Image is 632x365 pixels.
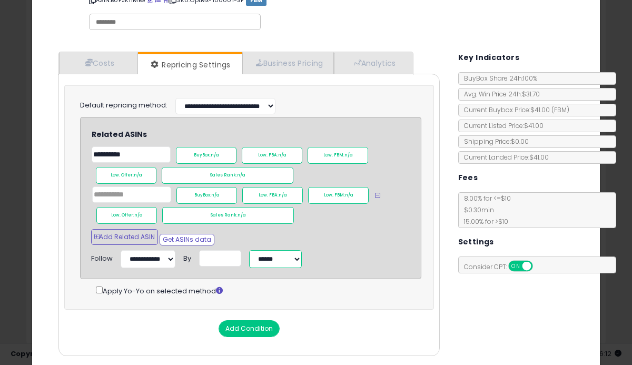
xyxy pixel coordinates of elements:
div: BuyBox: [176,187,237,204]
span: n/a [237,172,245,178]
span: n/a [211,152,219,158]
div: Sales Rank: [162,167,293,184]
span: BuyBox Share 24h: 100% [459,74,537,83]
a: Analytics [334,52,412,74]
div: Sales Rank: [162,207,294,224]
button: Add Condition [219,320,280,337]
h5: Key Indicators [458,51,520,64]
img: Profile image for Support [30,6,47,23]
span: Avg. Win Price 24h: $31.70 [459,90,540,98]
div: Rate your conversation [19,343,145,356]
span: OFF [531,262,547,271]
div: We have a feature called ' ' where you can tell us similar ASINs to yours and then out of those 5... [17,103,164,165]
a: this meeting link [98,308,160,317]
div: Low. Offer: [96,167,156,184]
label: Default repricing method: [80,101,167,111]
h4: Related ASINs [92,131,429,139]
div: If you want to jump on a call this week to go through the platform and repricing strategies toget... [17,277,164,318]
h5: Fees [458,171,478,184]
span: n/a [211,192,220,198]
span: Shipping Price: $0.00 [459,137,529,146]
button: go back [7,4,27,24]
div: We won't start your trial clock until everything is set up and you enable repricing, so take your... [17,230,164,271]
span: 15.00 % for > $10 [459,217,508,226]
span: $0.30 min [459,205,494,214]
button: Add Related ASIN [91,229,158,245]
span: n/a [345,192,353,198]
span: n/a [279,192,287,198]
div: Apply Yo-Yo on selected method [96,284,421,297]
button: Get ASINs data [160,234,214,245]
div: We won't start your trial clock until everything is set up and you enable repricing, so take your... [8,223,173,324]
span: Current Buybox Price: [459,105,569,114]
span: Current Listed Price: $41.00 [459,121,544,130]
div: By [183,250,191,264]
h1: Support [51,5,84,13]
div: Britney says… [8,96,202,224]
button: Home [165,4,185,24]
span: $41.00 [530,105,569,114]
div: BuyBox: [176,147,236,164]
span: n/a [278,152,287,158]
div: Britney says… [8,223,202,332]
div: We can follow along with the highest buy box or take the average of the highest and lowest buy bo... [17,164,164,216]
div: Low. FBA: [242,187,303,204]
span: Consider CPT: [459,262,547,271]
div: Low. Offer: [96,207,157,224]
div: Close [185,4,204,23]
span: n/a [344,152,353,158]
span: n/a [134,212,143,218]
div: Follow [91,250,113,264]
p: The team can also help [51,13,131,24]
div: Low. FBM: [308,147,368,164]
span: ON [509,262,522,271]
span: 8.00 % for <= $10 [459,194,511,226]
a: Business Pricing [242,52,334,74]
a: Costs [59,52,138,74]
span: n/a [134,172,142,178]
span: n/a [238,212,246,218]
div: Low. FBA: [242,147,302,164]
div: We have a feature called 'Follow Multiple Related ASINs' where you can tell us similar ASINs to y... [8,96,173,223]
a: Follow Multiple Related ASINs [17,103,136,122]
h5: Settings [458,235,494,249]
div: Low. FBM: [308,187,369,204]
span: ( FBM ) [551,105,569,114]
a: Repricing Settings [138,54,241,75]
span: Current Landed Price: $41.00 [459,153,549,162]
